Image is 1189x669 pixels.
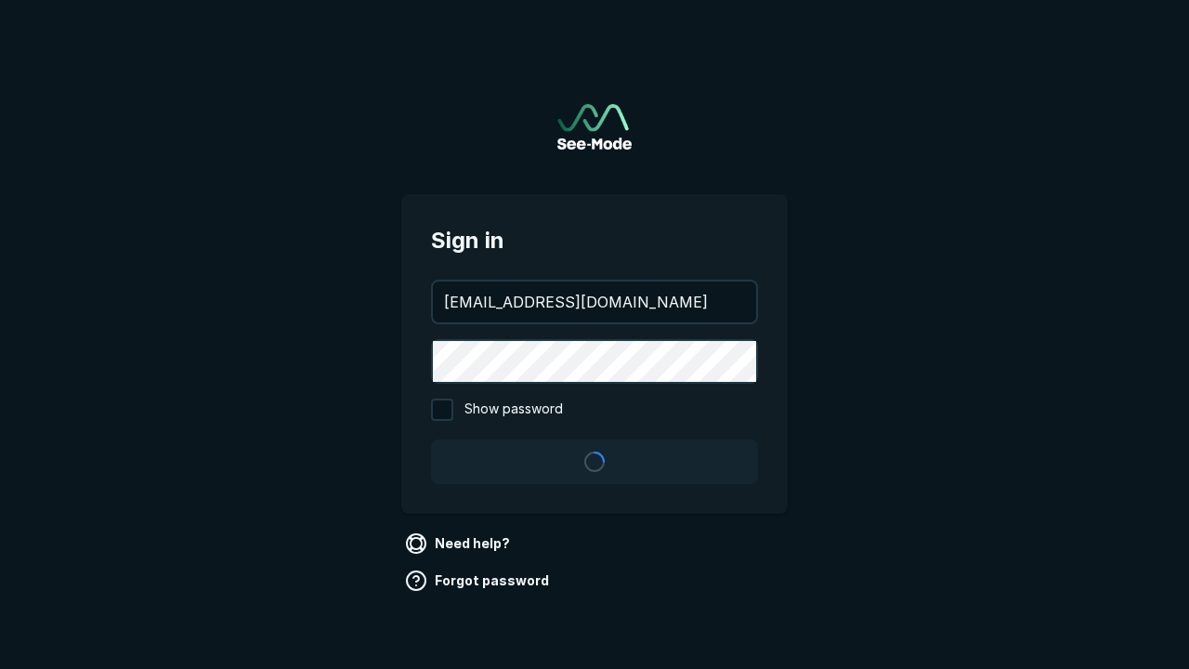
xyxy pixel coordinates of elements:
span: Show password [464,399,563,421]
a: Go to sign in [557,104,632,150]
a: Need help? [401,529,517,558]
span: Sign in [431,224,758,257]
a: Forgot password [401,566,556,596]
img: See-Mode Logo [557,104,632,150]
input: your@email.com [433,282,756,322]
